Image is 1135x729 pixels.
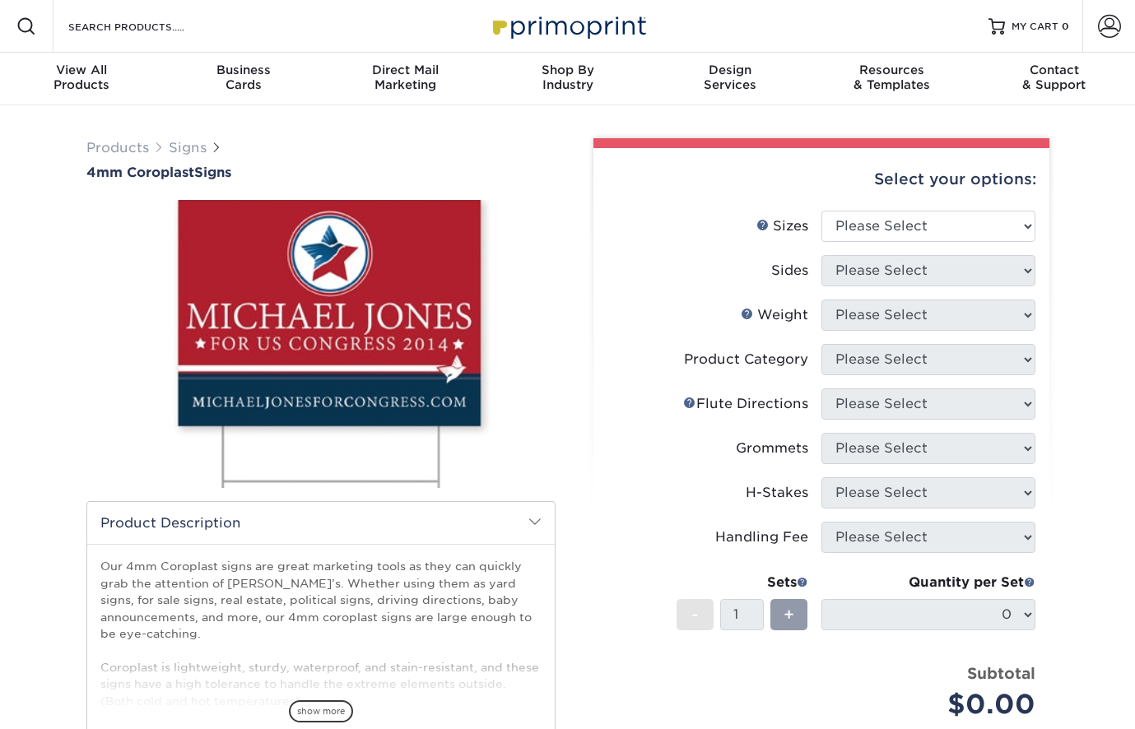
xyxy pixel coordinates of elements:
div: Quantity per Set [821,573,1035,592]
iframe: Google Customer Reviews [4,679,140,723]
span: Resources [811,63,973,77]
div: Cards [162,63,324,92]
div: Handling Fee [715,527,808,547]
a: 4mm CoroplastSigns [86,165,556,180]
div: Grommets [736,439,808,458]
strong: Subtotal [967,664,1035,682]
img: 4mm Coroplast 01 [86,182,556,506]
div: Sides [771,261,808,281]
div: Marketing [324,63,486,92]
span: Business [162,63,324,77]
span: Shop By [486,63,649,77]
div: Select your options: [607,148,1036,211]
a: Signs [169,140,207,156]
div: Sets [677,573,808,592]
div: & Templates [811,63,973,92]
a: DesignServices [649,53,811,105]
div: Product Category [684,350,808,369]
span: Design [649,63,811,77]
span: MY CART [1012,20,1058,34]
span: + [784,602,794,627]
div: $0.00 [834,685,1035,724]
a: BusinessCards [162,53,324,105]
div: Services [649,63,811,92]
span: Contact [973,63,1135,77]
span: show more [289,700,353,722]
div: Weight [741,305,808,325]
span: 0 [1062,21,1069,32]
a: Products [86,140,149,156]
a: Resources& Templates [811,53,973,105]
input: SEARCH PRODUCTS..... [67,16,227,36]
img: Primoprint [486,8,650,44]
h1: Signs [86,165,556,180]
div: & Support [973,63,1135,92]
a: Shop ByIndustry [486,53,649,105]
span: Direct Mail [324,63,486,77]
a: Direct MailMarketing [324,53,486,105]
div: Industry [486,63,649,92]
a: Contact& Support [973,53,1135,105]
h2: Product Description [87,502,555,544]
span: 4mm Coroplast [86,165,194,180]
span: - [691,602,699,627]
div: Flute Directions [683,394,808,414]
div: Sizes [756,216,808,236]
div: H-Stakes [746,483,808,503]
